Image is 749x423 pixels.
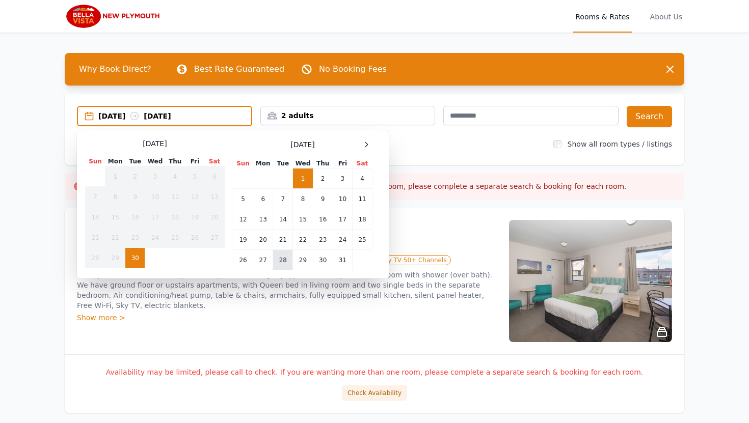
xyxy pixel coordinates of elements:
td: 19 [233,230,253,250]
td: 4 [165,166,185,187]
td: 21 [86,228,105,248]
td: 17 [145,207,165,228]
label: Show all room types / listings [568,140,672,148]
p: No Booking Fees [319,63,387,75]
th: Fri [185,157,204,166]
td: 12 [233,209,253,230]
td: 22 [293,230,313,250]
td: 9 [125,187,145,207]
td: 18 [353,209,372,230]
td: 3 [333,168,352,189]
button: Search [627,106,672,127]
td: 26 [185,228,204,248]
td: 14 [273,209,293,230]
img: Bella Vista New Plymouth [65,4,163,29]
th: Thu [165,157,185,166]
th: Tue [125,157,145,166]
span: [DATE] [290,139,314,150]
th: Tue [273,159,293,168]
td: 29 [105,248,125,268]
td: 30 [313,250,333,270]
td: 4 [353,168,372,189]
td: 25 [165,228,185,248]
p: Best Rate Guaranteed [194,63,284,75]
td: 20 [205,207,225,228]
td: 31 [333,250,352,270]
th: Mon [105,157,125,166]
td: 1 [105,166,125,187]
th: Fri [333,159,352,168]
td: 5 [185,166,204,187]
td: 5 [233,189,253,209]
div: 2 adults [261,110,435,121]
td: 16 [125,207,145,228]
td: 18 [165,207,185,228]
td: 1 [293,168,313,189]
td: 22 [105,228,125,248]
div: [DATE] [DATE] [98,111,251,121]
span: [DATE] [143,138,167,149]
td: 20 [253,230,273,250]
td: 10 [333,189,352,209]
td: 17 [333,209,352,230]
td: 7 [86,187,105,207]
th: Sat [353,159,372,168]
td: 28 [273,250,293,270]
td: 23 [313,230,333,250]
th: Mon [253,159,273,168]
td: 16 [313,209,333,230]
th: Sat [205,157,225,166]
td: 29 [293,250,313,270]
th: Sun [86,157,105,166]
td: 30 [125,248,145,268]
td: 3 [145,166,165,187]
th: Wed [293,159,313,168]
td: 6 [205,166,225,187]
td: 12 [185,187,204,207]
td: 11 [165,187,185,207]
td: 13 [253,209,273,230]
td: 10 [145,187,165,207]
td: 19 [185,207,204,228]
div: Show more > [77,313,497,323]
td: 6 [253,189,273,209]
span: Why Book Direct? [71,59,159,79]
td: 21 [273,230,293,250]
th: Sun [233,159,253,168]
td: 7 [273,189,293,209]
td: 15 [105,207,125,228]
td: 28 [86,248,105,268]
th: Thu [313,159,333,168]
td: 25 [353,230,372,250]
td: 8 [105,187,125,207]
p: This spacious one bedroom apartment provides a fully equipped kitchen, private bathroom with show... [77,270,497,311]
td: 13 [205,187,225,207]
p: Availability may be limited, please call to check. If you are wanting more than one room, please ... [77,367,672,377]
td: 26 [233,250,253,270]
td: 24 [145,228,165,248]
td: 24 [333,230,352,250]
button: Check Availability [342,385,407,401]
th: Wed [145,157,165,166]
td: 14 [86,207,105,228]
td: 2 [313,168,333,189]
td: 27 [205,228,225,248]
td: 23 [125,228,145,248]
td: 8 [293,189,313,209]
td: 27 [253,250,273,270]
td: 2 [125,166,145,187]
td: 11 [353,189,372,209]
td: 15 [293,209,313,230]
td: 9 [313,189,333,209]
span: Sky TV 50+ Channels [376,255,451,265]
